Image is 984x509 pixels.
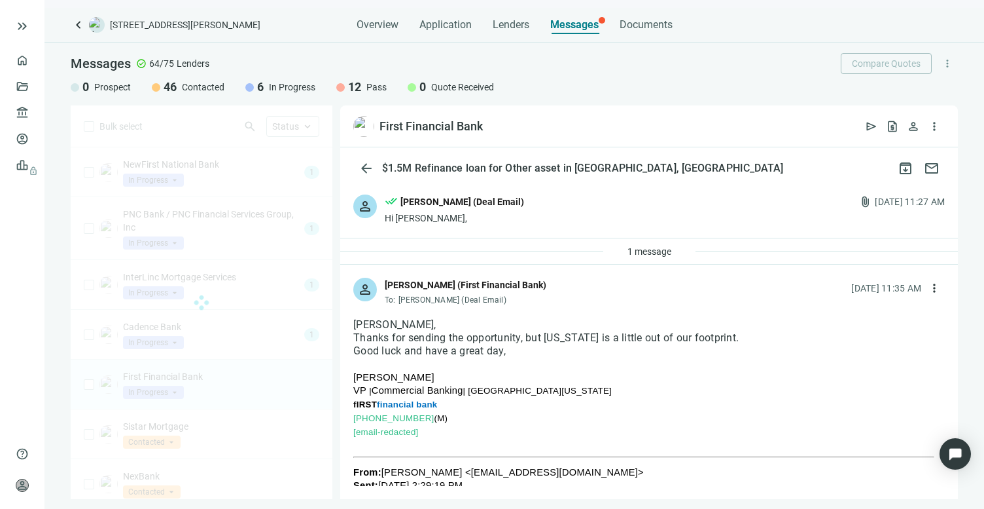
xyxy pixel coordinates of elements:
button: person [903,116,924,137]
span: Messages [550,18,599,31]
span: Lenders [177,57,209,70]
span: check_circle [136,58,147,69]
img: deal-logo [89,17,105,33]
button: more_vert [937,53,958,74]
button: mail [919,155,945,181]
span: Quote Received [431,81,494,94]
span: attach_file [859,195,872,208]
a: keyboard_arrow_left [71,17,86,33]
span: 64/75 [149,57,174,70]
button: request_quote [882,116,903,137]
span: Lenders [493,18,529,31]
span: In Progress [269,81,315,94]
div: [DATE] 11:35 AM [851,281,921,295]
span: Overview [357,18,398,31]
span: person [357,198,373,214]
div: First Financial Bank [379,119,483,134]
span: person [357,282,373,297]
span: 46 [164,79,177,95]
button: send [861,116,882,137]
button: Compare Quotes [841,53,932,74]
span: 0 [82,79,89,95]
span: Messages [71,56,131,71]
div: Hi [PERSON_NAME], [385,212,524,225]
span: request_quote [886,120,899,133]
span: 12 [348,79,361,95]
span: more_vert [928,282,941,295]
div: Open Intercom Messenger [940,438,971,470]
span: [STREET_ADDRESS][PERSON_NAME] [110,18,260,31]
button: keyboard_double_arrow_right [14,18,30,34]
span: person [907,120,920,133]
span: Contacted [182,81,224,94]
span: send [865,120,878,133]
div: [PERSON_NAME] (Deal Email) [400,195,524,209]
span: Prospect [94,81,131,94]
div: To: [385,295,546,305]
span: 6 [257,79,264,95]
button: more_vert [924,116,945,137]
span: more_vert [928,120,941,133]
img: db8742f7-f695-47b8-b6a8-a898fa3236c3.png [353,116,374,137]
button: more_vert [924,278,945,299]
span: Documents [620,18,673,31]
div: [DATE] 11:27 AM [875,195,945,209]
button: arrow_back [353,155,379,181]
span: Pass [366,81,387,94]
span: 0 [419,79,426,95]
span: 1 message [627,246,671,257]
span: mail [924,160,940,176]
span: [PERSON_NAME] (Deal Email) [398,295,506,305]
span: help [16,447,29,461]
div: [PERSON_NAME] (First Financial Bank) [385,278,546,292]
span: arrow_back [359,160,374,176]
button: archive [892,155,919,181]
button: 1 message [616,241,682,262]
span: archive [898,160,913,176]
span: done_all [385,195,398,212]
span: Application [419,18,472,31]
span: more_vert [941,58,953,69]
div: $1.5M Refinance loan for Other asset in [GEOGRAPHIC_DATA], [GEOGRAPHIC_DATA] [379,162,786,175]
span: person [16,479,29,492]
